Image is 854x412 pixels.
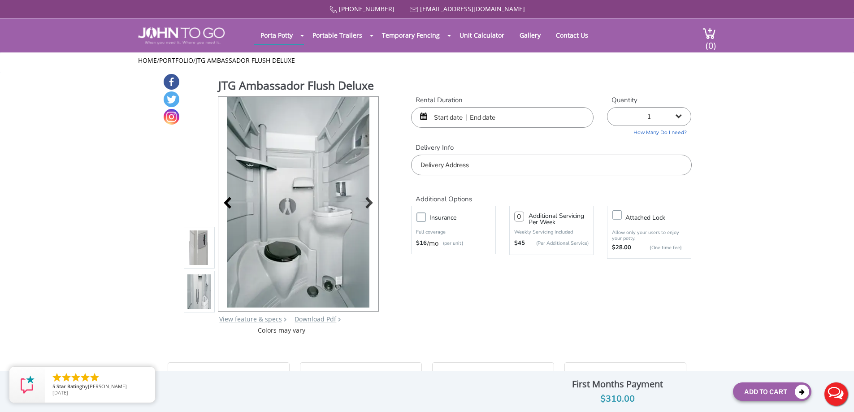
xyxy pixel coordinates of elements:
[733,382,811,401] button: Add To Cart
[138,27,225,44] img: JOHN to go
[52,372,62,383] li: 
[306,26,369,44] a: Portable Trailers
[509,377,726,392] div: First Months Payment
[138,56,716,65] ul: / /
[529,213,589,226] h3: Additional Servicing Per Week
[411,107,594,128] input: Start date | End date
[70,372,81,383] li: 
[411,155,691,175] input: Delivery Address
[702,27,716,39] img: cart a
[254,26,299,44] a: Porta Potty
[164,109,179,125] a: Instagram
[549,26,595,44] a: Contact Us
[219,315,282,323] a: View feature & specs
[338,317,341,321] img: chevron.png
[61,372,72,383] li: 
[159,56,193,65] a: Portfolio
[164,74,179,90] a: Facebook
[410,7,418,13] img: Mail
[612,243,631,252] strong: $28.00
[375,26,447,44] a: Temporary Fencing
[88,383,127,390] span: [PERSON_NAME]
[52,389,68,396] span: [DATE]
[187,186,212,397] img: Product
[184,326,380,335] div: Colors may vary
[416,239,427,248] strong: $16
[416,228,490,237] p: Full coverage
[509,392,726,406] div: $310.00
[339,4,394,13] a: [PHONE_NUMBER]
[195,56,295,65] a: JTG Ambassador Flush Deluxe
[18,376,36,394] img: Review Rating
[513,26,547,44] a: Gallery
[56,383,82,390] span: Star Rating
[187,142,212,353] img: Product
[138,56,157,65] a: Home
[636,243,682,252] p: {One time fee}
[411,143,691,152] label: Delivery Info
[420,4,525,13] a: [EMAIL_ADDRESS][DOMAIN_NAME]
[284,317,286,321] img: right arrow icon
[164,91,179,107] a: Twitter
[453,26,511,44] a: Unit Calculator
[227,97,369,308] img: Product
[295,315,336,323] a: Download Pdf
[514,229,589,235] p: Weekly Servicing Included
[416,239,490,248] div: /mo
[607,95,691,105] label: Quantity
[514,212,524,221] input: 0
[438,239,463,248] p: (per unit)
[514,239,525,248] strong: $45
[80,372,91,383] li: 
[52,384,148,390] span: by
[52,383,55,390] span: 5
[705,32,716,52] span: (0)
[411,184,691,204] h2: Additional Options
[89,372,100,383] li: 
[429,212,499,223] h3: Insurance
[411,95,594,105] label: Rental Duration
[625,212,695,223] h3: Attached lock
[329,6,337,13] img: Call
[818,376,854,412] button: Live Chat
[607,126,691,136] a: How Many Do I need?
[525,240,589,247] p: (Per Additional Service)
[612,230,686,241] p: Allow only your users to enjoy your potty.
[218,78,380,95] h1: JTG Ambassador Flush Deluxe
